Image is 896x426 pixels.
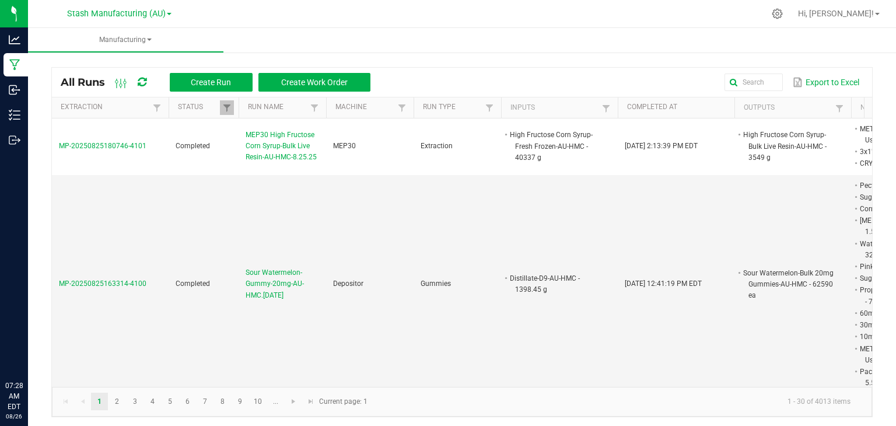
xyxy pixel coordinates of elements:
li: Sour Watermelon-Bulk 20mg Gummies-AU-HMC - 62590 ea [741,267,834,302]
a: Page 6 [179,393,196,410]
a: Page 9 [232,393,249,410]
a: ExtractionSortable [61,103,149,112]
div: All Runs [61,72,379,92]
li: High Fructose Corn Syrup-Bulk Live Resin-AU-HMC - 3549 g [741,129,834,163]
a: Page 4 [144,393,161,410]
span: Go to the last page [306,397,316,406]
span: Completed [176,142,210,150]
span: Sour Watermelon-Gummy-20mg-AU-HMC.[DATE] [246,267,319,301]
span: MEP30 High Fructose Corn Syrup-Bulk Live Resin-AU-HMC-8.25.25 [246,130,319,163]
a: Page 7 [197,393,213,410]
span: Completed [176,280,210,288]
span: Create Run [191,78,231,87]
li: High Fructose Corn Syrup-Fresh Frozen-AU-HMC - 40337 g [508,129,600,163]
span: MP-20250825180746-4101 [59,142,146,150]
span: Gummies [421,280,451,288]
a: Run TypeSortable [423,103,482,112]
button: Export to Excel [790,72,862,92]
a: Filter [307,100,321,115]
a: Filter [599,101,613,116]
th: Outputs [734,97,851,118]
a: Go to the last page [302,393,319,410]
span: Hi, [PERSON_NAME]! [798,9,874,18]
span: [DATE] 12:41:19 PM EDT [625,280,702,288]
button: Create Work Order [258,73,370,92]
span: Stash Manufacturing (AU) [67,9,166,19]
a: StatusSortable [178,103,219,112]
a: Page 8 [214,393,231,410]
a: Page 1 [91,393,108,410]
kendo-pager-info: 1 - 30 of 4013 items [374,392,860,411]
span: Create Work Order [281,78,348,87]
div: Manage settings [770,8,785,19]
p: 07:28 AM EDT [5,380,23,412]
span: Manufacturing [28,35,223,45]
span: Go to the next page [289,397,298,406]
span: Extraction [421,142,453,150]
span: Depositor [333,280,363,288]
a: Page 5 [162,393,178,410]
a: Filter [150,100,164,115]
p: 08/26 [5,412,23,421]
span: MP-20250825163314-4100 [59,280,146,288]
li: Distillate-D9-AU-HMC - 1398.45 g [508,273,600,295]
a: Go to the next page [285,393,302,410]
button: Create Run [170,73,253,92]
a: Filter [395,100,409,115]
a: Completed AtSortable [627,103,730,112]
iframe: Resource center [12,333,47,368]
inline-svg: Manufacturing [9,59,20,71]
th: Inputs [501,97,618,118]
span: [DATE] 2:13:39 PM EDT [625,142,698,150]
a: Filter [220,100,234,115]
a: Page 2 [108,393,125,410]
a: Filter [482,100,496,115]
a: Page 11 [267,393,284,410]
a: Page 10 [250,393,267,410]
a: MachineSortable [335,103,394,112]
a: Page 3 [127,393,143,410]
input: Search [724,74,783,91]
inline-svg: Analytics [9,34,20,46]
a: Run NameSortable [248,103,307,112]
kendo-pager: Current page: 1 [52,387,872,417]
inline-svg: Outbound [9,134,20,146]
span: MEP30 [333,142,356,150]
inline-svg: Inventory [9,109,20,121]
inline-svg: Inbound [9,84,20,96]
a: Manufacturing [28,28,223,53]
a: Filter [832,101,846,116]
